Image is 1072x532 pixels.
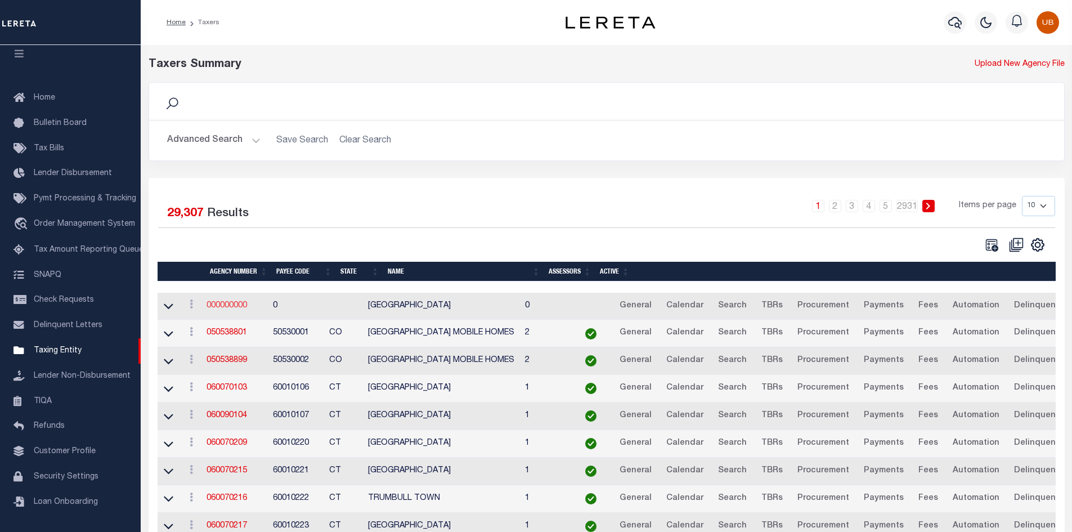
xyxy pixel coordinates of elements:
[756,324,788,342] a: TBRs
[1009,379,1070,397] a: Delinquency
[167,208,204,220] span: 29,307
[207,302,247,310] a: 000000000
[207,329,247,337] a: 050538801
[585,383,596,394] img: check-icon-green.svg
[948,462,1004,480] a: Automation
[585,328,596,339] img: check-icon-green.svg
[615,462,657,480] a: General
[207,439,247,447] a: 060070209
[34,347,82,355] span: Taxing Entity
[859,490,909,508] a: Payments
[272,262,336,281] th: Payee Code: activate to sort column ascending
[661,297,708,315] a: Calendar
[34,448,96,455] span: Customer Profile
[1009,435,1070,453] a: Delinquency
[896,200,918,212] a: 2931
[34,372,131,380] span: Lender Non-Disbursement
[661,435,708,453] a: Calendar
[913,435,943,453] a: Fees
[364,320,521,347] td: [GEOGRAPHIC_DATA] MOBILE HOMES
[913,324,943,342] a: Fees
[325,430,364,458] td: CT
[585,355,596,366] img: check-icon-green.svg
[34,397,52,405] span: TIQA
[959,200,1016,212] span: Items per page
[521,458,572,485] td: 1
[661,379,708,397] a: Calendar
[364,430,521,458] td: [GEOGRAPHIC_DATA]
[364,403,521,430] td: [GEOGRAPHIC_DATA]
[615,297,657,315] a: General
[268,293,325,320] td: 0
[268,347,325,375] td: 50530002
[34,94,55,102] span: Home
[268,485,325,513] td: 60010222
[713,352,752,370] a: Search
[713,297,752,315] a: Search
[34,422,65,430] span: Refunds
[661,462,708,480] a: Calendar
[325,320,364,347] td: CO
[268,458,325,485] td: 60010221
[792,324,854,342] a: Procurement
[1037,11,1059,34] img: svg+xml;base64,PHN2ZyB4bWxucz0iaHR0cDovL3d3dy53My5vcmcvMjAwMC9zdmciIHBvaW50ZXItZXZlbnRzPSJub25lIi...
[913,352,943,370] a: Fees
[812,200,824,212] a: 1
[913,379,943,397] a: Fees
[859,407,909,425] a: Payments
[167,19,186,26] a: Home
[792,379,854,397] a: Procurement
[336,262,383,281] th: State: activate to sort column ascending
[325,458,364,485] td: CT
[268,320,325,347] td: 50530001
[948,435,1004,453] a: Automation
[859,379,909,397] a: Payments
[34,321,102,329] span: Delinquent Letters
[859,352,909,370] a: Payments
[756,435,788,453] a: TBRs
[34,473,98,481] span: Security Settings
[364,458,521,485] td: [GEOGRAPHIC_DATA]
[34,271,61,279] span: SNAPQ
[585,466,596,477] img: check-icon-green.svg
[792,297,854,315] a: Procurement
[829,200,841,212] a: 2
[792,490,854,508] a: Procurement
[615,407,657,425] a: General
[34,145,64,153] span: Tax Bills
[948,352,1004,370] a: Automation
[713,407,752,425] a: Search
[948,490,1004,508] a: Automation
[913,297,943,315] a: Fees
[975,59,1065,71] a: Upload New Agency File
[1009,324,1070,342] a: Delinquency
[34,296,94,304] span: Check Requests
[325,403,364,430] td: CT
[615,435,657,453] a: General
[792,435,854,453] a: Procurement
[521,320,572,347] td: 2
[713,324,752,342] a: Search
[615,379,657,397] a: General
[913,490,943,508] a: Fees
[948,379,1004,397] a: Automation
[205,262,272,281] th: Agency Number: activate to sort column ascending
[948,297,1004,315] a: Automation
[207,494,247,502] a: 060070216
[713,462,752,480] a: Search
[34,246,143,254] span: Tax Amount Reporting Queue
[521,293,572,320] td: 0
[521,347,572,375] td: 2
[34,498,98,506] span: Loan Onboarding
[364,375,521,403] td: [GEOGRAPHIC_DATA]
[913,462,943,480] a: Fees
[948,324,1004,342] a: Automation
[756,297,788,315] a: TBRs
[34,195,136,203] span: Pymt Processing & Tracking
[566,16,656,29] img: logo-dark.svg
[207,467,247,475] a: 060070215
[756,407,788,425] a: TBRs
[792,462,854,480] a: Procurement
[880,200,892,212] a: 5
[364,293,521,320] td: [GEOGRAPHIC_DATA]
